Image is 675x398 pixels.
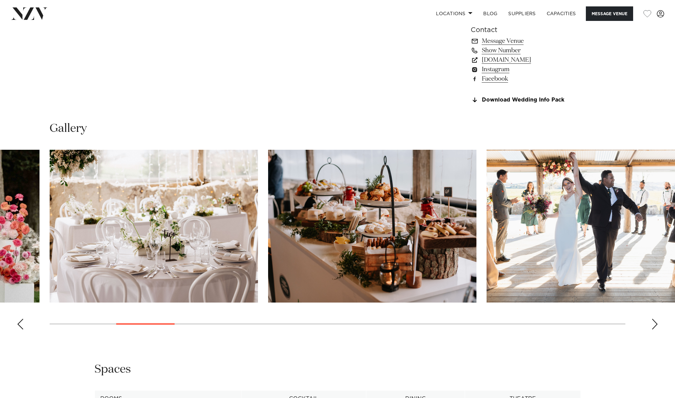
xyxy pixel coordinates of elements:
h6: Contact [471,25,581,35]
a: Download Wedding Info Pack [471,97,581,103]
a: BLOG [478,6,503,21]
swiper-slide: 4 / 26 [50,150,258,303]
a: [DOMAIN_NAME] [471,55,581,65]
img: nzv-logo.png [11,7,48,20]
a: Instagram [471,65,581,74]
a: Locations [431,6,478,21]
a: SUPPLIERS [503,6,541,21]
h2: Spaces [95,362,131,377]
swiper-slide: 5 / 26 [268,150,476,303]
button: Message Venue [586,6,633,21]
a: Message Venue [471,36,581,46]
a: Facebook [471,74,581,84]
a: Capacities [541,6,581,21]
h2: Gallery [50,121,87,136]
a: Show Number [471,46,581,55]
